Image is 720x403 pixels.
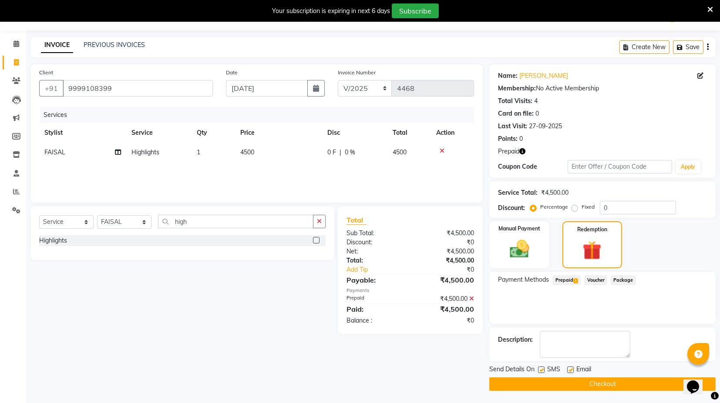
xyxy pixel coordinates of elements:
a: INVOICE [41,37,73,53]
a: [PERSON_NAME] [519,71,568,80]
div: Balance : [340,316,410,325]
label: Manual Payment [498,225,540,233]
div: Card on file: [498,109,534,118]
div: Discount: [340,238,410,247]
div: 0 [535,109,539,118]
div: 0 [519,134,523,143]
th: Stylist [39,123,126,143]
div: ₹0 [410,316,481,325]
span: 4500 [240,148,254,156]
div: Discount: [498,203,525,213]
div: Membership: [498,84,536,93]
div: No Active Membership [498,84,707,93]
div: 4 [534,97,538,106]
div: ₹4,500.00 [410,294,481,303]
button: Apply [676,160,700,173]
button: +91 [39,80,64,97]
a: PREVIOUS INVOICES [84,41,145,49]
span: Prepaid [552,275,581,285]
label: Fixed [582,203,595,211]
label: Redemption [577,226,607,233]
img: _cash.svg [504,238,535,260]
div: 27-09-2025 [529,122,562,131]
th: Action [431,123,474,143]
span: Payment Methods [498,275,549,284]
label: Date [226,69,238,77]
span: Total [347,216,367,225]
div: Name: [498,71,518,80]
button: Create New [619,40,670,54]
div: ₹4,500.00 [410,275,481,285]
iframe: chat widget [683,368,711,394]
div: Payable: [340,275,410,285]
div: Points: [498,134,518,143]
div: Total Visits: [498,97,532,106]
div: Service Total: [498,188,538,197]
div: ₹4,500.00 [410,247,481,256]
div: Net: [340,247,410,256]
div: Paid: [340,304,410,314]
th: Service [126,123,192,143]
span: Email [576,365,591,376]
span: 4500 [393,148,407,156]
div: ₹0 [410,238,481,247]
div: ₹4,500.00 [541,188,569,197]
span: SMS [547,365,560,376]
div: ₹4,500.00 [410,304,481,314]
div: Highlights [39,236,67,245]
button: Save [673,40,703,54]
span: 0 % [345,148,355,157]
a: Add Tip [340,265,422,274]
span: 1 [197,148,200,156]
th: Price [235,123,322,143]
div: ₹0 [422,265,481,274]
span: | [340,148,341,157]
div: Coupon Code [498,162,568,171]
label: Percentage [540,203,568,211]
th: Qty [192,123,235,143]
span: Package [611,275,636,285]
img: _gift.svg [577,239,607,262]
div: Prepaid [340,294,410,303]
th: Total [387,123,431,143]
div: Payments [347,287,474,294]
input: Search by Name/Mobile/Email/Code [63,80,213,97]
div: Last Visit: [498,122,527,131]
span: FAISAL [44,148,65,156]
div: ₹4,500.00 [410,229,481,238]
span: Prepaid [498,147,519,156]
span: 1 [573,278,578,283]
label: Client [39,69,53,77]
span: Voucher [584,275,607,285]
button: Subscribe [392,3,439,18]
div: Services [40,107,481,123]
div: Your subscription is expiring in next 6 days [272,7,390,16]
div: Description: [498,335,533,344]
th: Disc [322,123,387,143]
div: Sub Total: [340,229,410,238]
span: Send Details On [489,365,535,376]
button: Checkout [489,377,716,391]
input: Search or Scan [158,215,313,228]
label: Invoice Number [338,69,376,77]
div: Total: [340,256,410,265]
span: 0 F [327,148,336,157]
div: ₹4,500.00 [410,256,481,265]
span: Highlights [131,148,159,156]
input: Enter Offer / Coupon Code [568,160,672,173]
